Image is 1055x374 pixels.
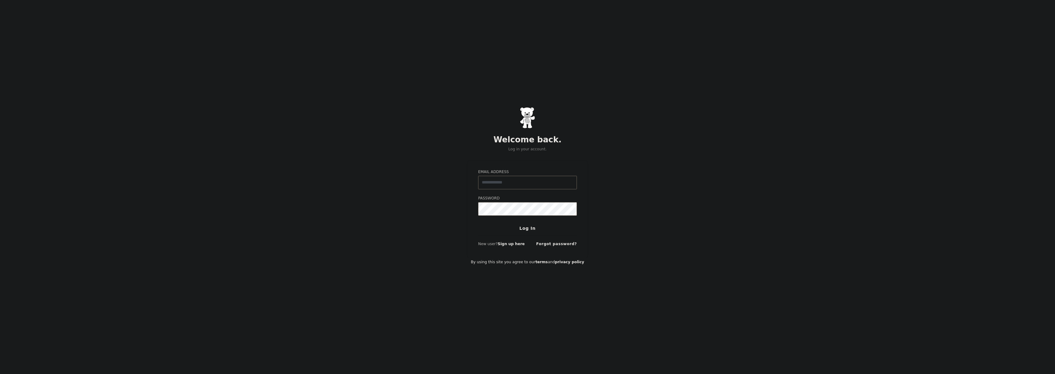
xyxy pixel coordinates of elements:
span: New user? [478,242,498,246]
img: Gummy Bear [520,107,535,129]
label: Email Address [478,169,577,175]
label: Password [478,196,577,201]
a: Forgot password? [536,242,577,246]
div: By using this site you agree to our and [467,257,588,267]
button: Log In [478,222,577,235]
h2: Welcome back. [467,135,588,145]
a: Sign up here [498,242,525,246]
a: terms [535,260,548,264]
a: privacy policy [555,260,584,264]
p: Log in your account. [467,147,588,152]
